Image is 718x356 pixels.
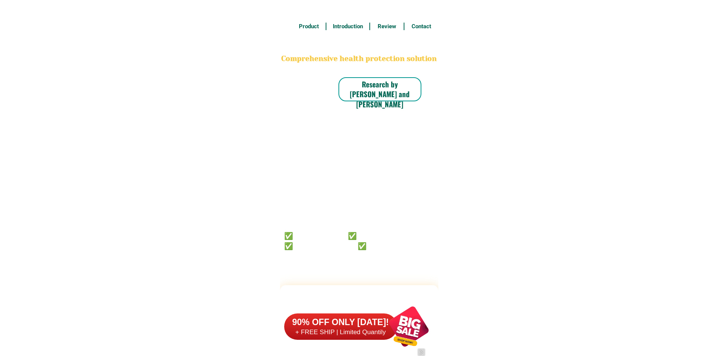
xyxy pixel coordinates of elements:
h6: ✅ 𝙰𝚗𝚝𝚒 𝙲𝚊𝚗𝚌𝚎𝚛 ✅ 𝙰𝚗𝚝𝚒 𝚂𝚝𝚛𝚘𝚔𝚎 ✅ 𝙰𝚗𝚝𝚒 𝙳𝚒𝚊𝚋𝚎𝚝𝚒𝚌 ✅ 𝙳𝚒𝚊𝚋𝚎𝚝𝚎𝚜 [284,230,413,250]
h6: Introduction [330,22,365,31]
h6: Product [296,22,321,31]
h6: Review [374,22,400,31]
h2: BONA VITA COFFEE [280,36,438,54]
h3: FREE SHIPPING NATIONWIDE [280,4,438,15]
h2: FAKE VS ORIGINAL [280,291,438,311]
h6: 90% OFF ONLY [DATE]! [284,317,397,328]
h2: Comprehensive health protection solution [280,53,438,64]
h6: Contact [409,22,434,31]
h6: Research by [PERSON_NAME] and [PERSON_NAME] [338,79,421,109]
h6: + FREE SHIP | Limited Quantily [284,328,397,336]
